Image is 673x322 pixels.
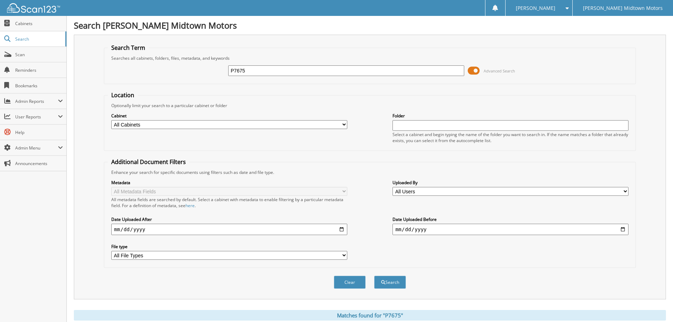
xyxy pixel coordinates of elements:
div: All metadata fields are searched by default. Select a cabinet with metadata to enable filtering b... [111,197,347,209]
label: Date Uploaded After [111,216,347,222]
legend: Search Term [108,44,149,52]
span: Search [15,36,62,42]
label: Metadata [111,180,347,186]
input: end [392,224,628,235]
span: Advanced Search [484,68,515,74]
span: Cabinets [15,21,63,27]
div: Select a cabinet and begin typing the name of the folder you want to search in. If the name match... [392,131,628,144]
label: File type [111,244,347,250]
span: Admin Menu [15,145,58,151]
label: Cabinet [111,113,347,119]
span: Bookmarks [15,83,63,89]
button: Clear [334,276,366,289]
div: Matches found for "P7675" [74,310,666,321]
legend: Additional Document Filters [108,158,189,166]
button: Search [374,276,406,289]
div: Enhance your search for specific documents using filters such as date and file type. [108,169,632,175]
label: Uploaded By [392,180,628,186]
div: Optionally limit your search to a particular cabinet or folder [108,103,632,109]
a: here [185,203,195,209]
span: [PERSON_NAME] [516,6,555,10]
span: User Reports [15,114,58,120]
span: Scan [15,52,63,58]
label: Date Uploaded Before [392,216,628,222]
span: Admin Reports [15,98,58,104]
div: Searches all cabinets, folders, files, metadata, and keywords [108,55,632,61]
label: Folder [392,113,628,119]
h1: Search [PERSON_NAME] Midtown Motors [74,19,666,31]
img: scan123-logo-white.svg [7,3,60,13]
span: Reminders [15,67,63,73]
input: start [111,224,347,235]
span: Announcements [15,160,63,166]
span: Help [15,129,63,135]
span: [PERSON_NAME] Midtown Motors [583,6,663,10]
legend: Location [108,91,138,99]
